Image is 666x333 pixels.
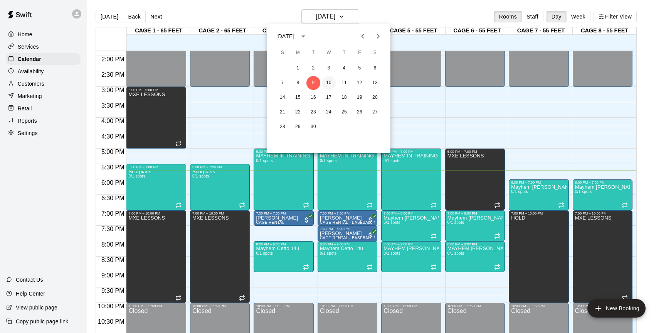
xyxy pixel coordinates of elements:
button: 11 [337,76,351,90]
button: 3 [322,61,336,75]
button: 6 [368,61,382,75]
div: [DATE] [276,32,294,41]
button: Next month [370,29,386,44]
button: 13 [368,76,382,90]
button: 4 [337,61,351,75]
button: 22 [291,105,305,119]
button: 9 [306,76,320,90]
span: Tuesday [306,45,320,61]
button: Previous month [355,29,370,44]
button: 26 [353,105,367,119]
button: 18 [337,91,351,105]
button: 25 [337,105,351,119]
button: 14 [276,91,289,105]
span: Saturday [368,45,382,61]
button: 2 [306,61,320,75]
button: 27 [368,105,382,119]
button: 21 [276,105,289,119]
button: 8 [291,76,305,90]
button: 1 [291,61,305,75]
button: 19 [353,91,367,105]
button: 17 [322,91,336,105]
button: 16 [306,91,320,105]
button: 20 [368,91,382,105]
span: Friday [353,45,367,61]
button: 10 [322,76,336,90]
button: 5 [353,61,367,75]
button: 12 [353,76,367,90]
button: 23 [306,105,320,119]
span: Monday [291,45,305,61]
span: Sunday [276,45,289,61]
button: 28 [276,120,289,134]
button: calendar view is open, switch to year view [297,30,310,43]
button: 24 [322,105,336,119]
span: Thursday [337,45,351,61]
button: 30 [306,120,320,134]
button: 15 [291,91,305,105]
button: 29 [291,120,305,134]
span: Wednesday [322,45,336,61]
button: 7 [276,76,289,90]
